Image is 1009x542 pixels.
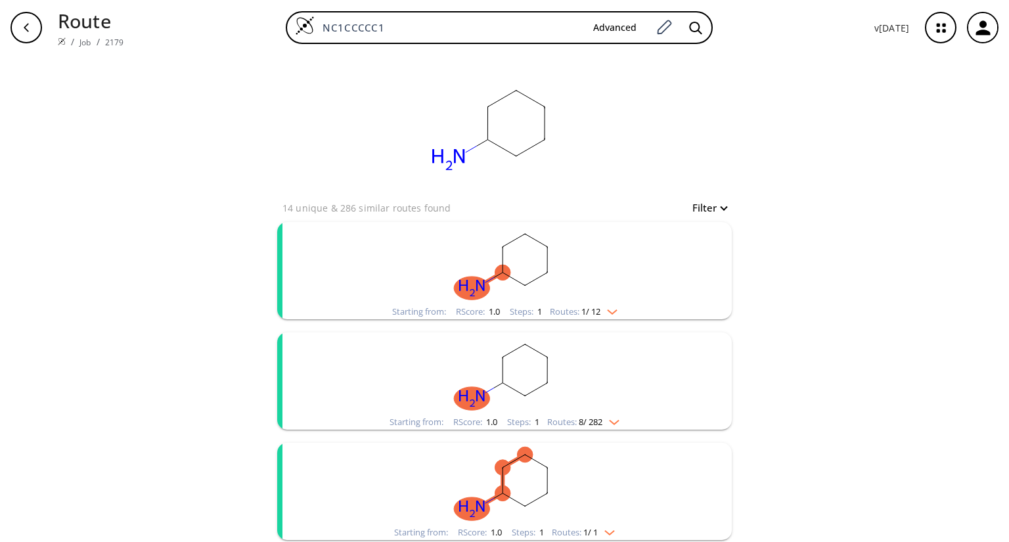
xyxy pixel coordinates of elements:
[359,55,621,200] svg: NC1CCCCC1
[334,443,675,525] svg: NC1CCCCC1
[79,37,91,48] a: Job
[282,201,451,215] p: 14 unique & 286 similar routes found
[537,526,544,538] span: 1
[579,418,602,426] span: 8 / 282
[58,7,123,35] p: Route
[512,528,544,537] div: Steps :
[315,21,583,34] input: Enter SMILES
[105,37,124,48] a: 2179
[295,16,315,35] img: Logo Spaya
[458,528,502,537] div: RScore :
[533,416,539,428] span: 1
[507,418,539,426] div: Steps :
[487,305,500,317] span: 1.0
[334,332,675,415] svg: NC1CCCCC1
[602,415,619,425] img: Down
[394,528,448,537] div: Starting from:
[510,307,542,316] div: Steps :
[453,418,497,426] div: RScore :
[874,21,909,35] p: v [DATE]
[456,307,500,316] div: RScore :
[583,528,598,537] span: 1 / 1
[390,418,443,426] div: Starting from:
[58,37,66,45] img: Spaya logo
[552,528,615,537] div: Routes:
[392,307,446,316] div: Starting from:
[684,203,727,213] button: Filter
[598,525,615,535] img: Down
[334,222,675,304] svg: NC1CCCCC1
[484,416,497,428] span: 1.0
[97,35,100,49] li: /
[489,526,502,538] span: 1.0
[583,16,647,40] button: Advanced
[535,305,542,317] span: 1
[71,35,74,49] li: /
[600,304,617,315] img: Down
[547,418,619,426] div: Routes:
[550,307,617,316] div: Routes:
[581,307,600,316] span: 1 / 12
